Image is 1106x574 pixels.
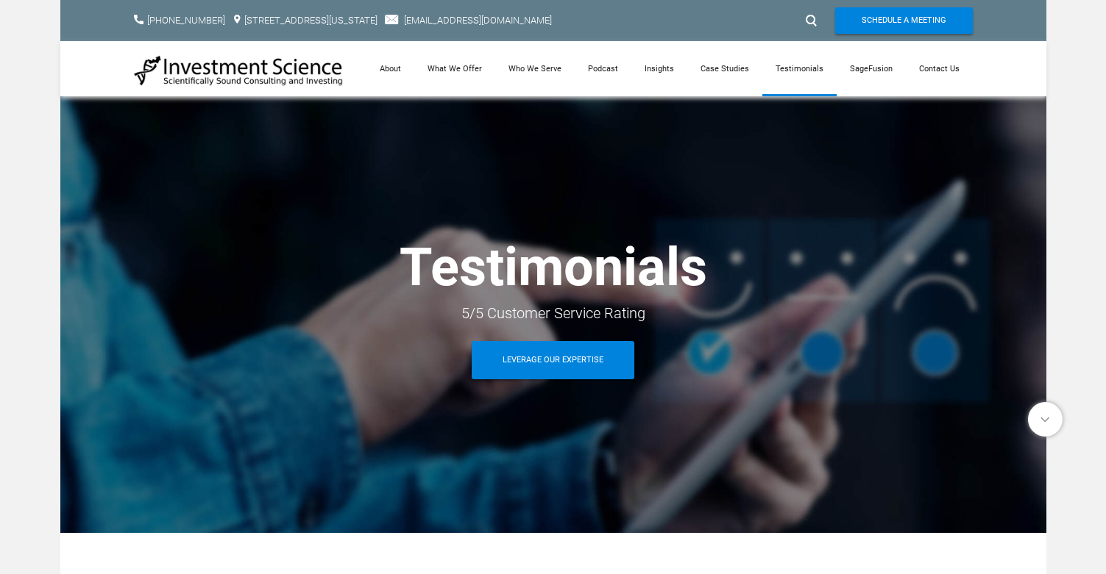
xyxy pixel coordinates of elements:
a: Case Studies [687,41,762,96]
strong: Testimonials [400,236,707,298]
div: 5/5 Customer Service Rating [134,300,973,326]
img: Investment Science | NYC Consulting Services [134,54,344,87]
a: [EMAIL_ADDRESS][DOMAIN_NAME] [404,15,552,26]
a: Contact Us [906,41,973,96]
a: Insights [631,41,687,96]
a: Leverage Our Expertise [472,341,634,379]
span: Schedule A Meeting [862,7,946,34]
a: SageFusion [837,41,906,96]
a: Who We Serve [495,41,575,96]
a: [STREET_ADDRESS][US_STATE]​ [244,15,377,26]
a: [PHONE_NUMBER] [147,15,225,26]
a: What We Offer [414,41,495,96]
a: Schedule A Meeting [835,7,973,34]
a: Testimonials [762,41,837,96]
span: Leverage Our Expertise [503,341,603,379]
a: Podcast [575,41,631,96]
a: About [366,41,414,96]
